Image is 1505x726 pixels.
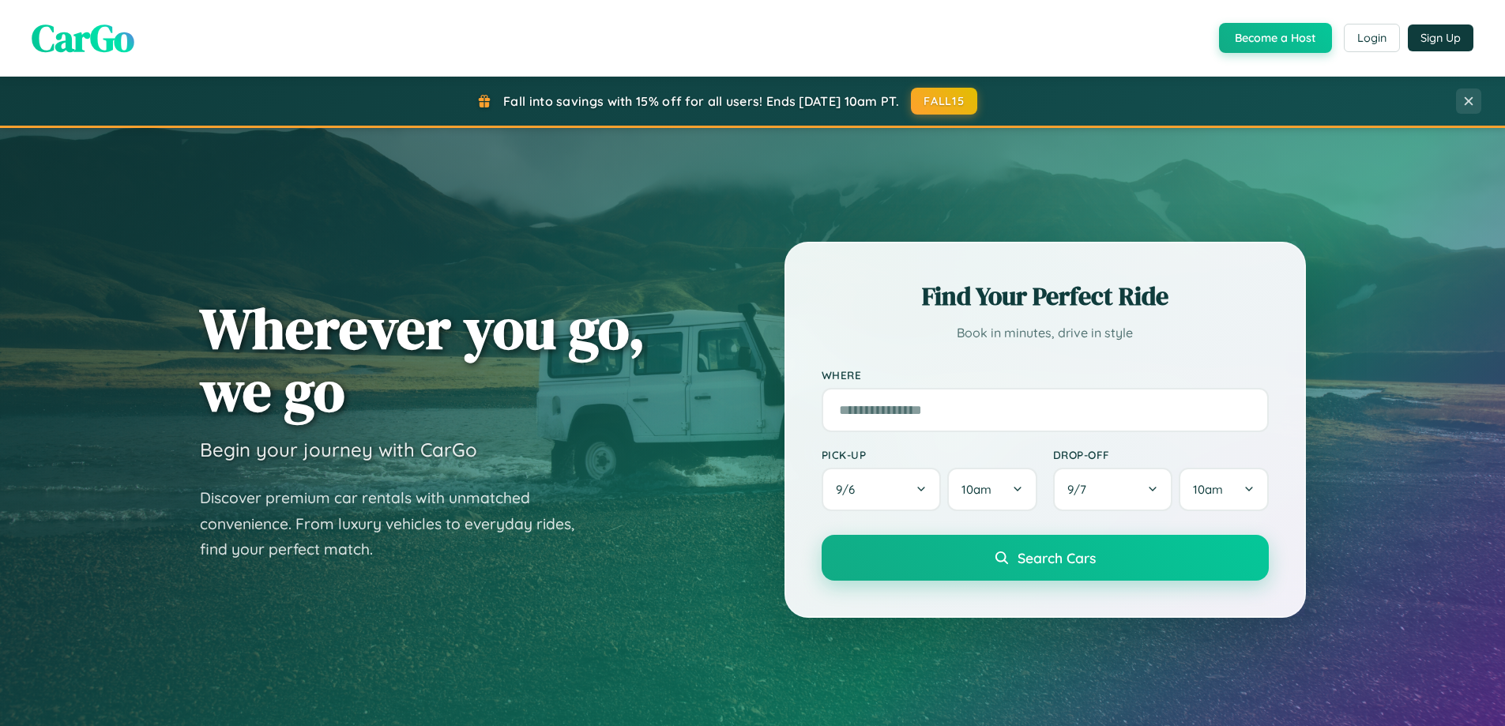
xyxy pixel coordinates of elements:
[1018,549,1096,566] span: Search Cars
[1344,24,1400,52] button: Login
[822,535,1269,581] button: Search Cars
[200,485,595,562] p: Discover premium car rentals with unmatched convenience. From luxury vehicles to everyday rides, ...
[1408,24,1473,51] button: Sign Up
[911,88,977,115] button: FALL15
[503,93,899,109] span: Fall into savings with 15% off for all users! Ends [DATE] 10am PT.
[1179,468,1268,511] button: 10am
[822,368,1269,382] label: Where
[1219,23,1332,53] button: Become a Host
[32,12,134,64] span: CarGo
[836,482,863,497] span: 9 / 6
[822,468,942,511] button: 9/6
[822,322,1269,344] p: Book in minutes, drive in style
[1053,468,1173,511] button: 9/7
[822,448,1037,461] label: Pick-up
[200,297,645,422] h1: Wherever you go, we go
[200,438,477,461] h3: Begin your journey with CarGo
[1193,482,1223,497] span: 10am
[822,279,1269,314] h2: Find Your Perfect Ride
[1053,448,1269,461] label: Drop-off
[947,468,1037,511] button: 10am
[961,482,991,497] span: 10am
[1067,482,1094,497] span: 9 / 7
